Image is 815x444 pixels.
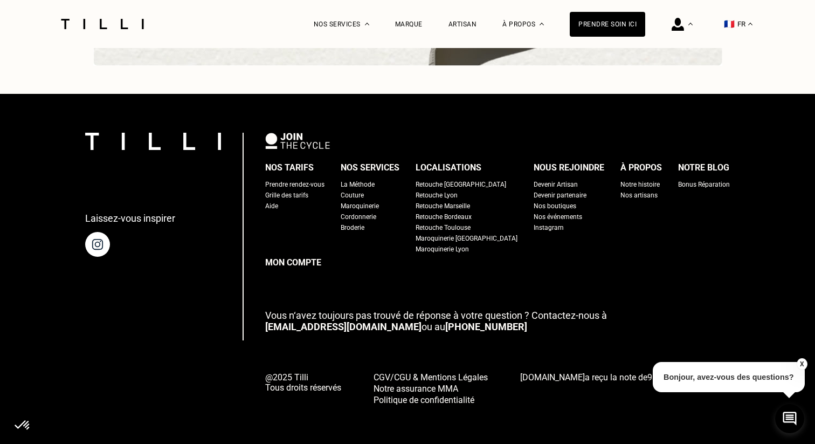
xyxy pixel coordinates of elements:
[416,160,481,176] div: Localisations
[796,358,807,370] button: X
[534,201,576,211] a: Nos boutiques
[265,201,278,211] a: Aide
[678,179,730,190] a: Bonus Réparation
[265,255,730,271] a: Mon compte
[672,18,684,31] img: icône connexion
[374,371,488,382] a: CGV/CGU & Mentions Légales
[265,310,607,321] span: Vous n‘avez toujours pas trouvé de réponse à votre question ? Contactez-nous à
[445,321,527,332] a: [PHONE_NUMBER]
[534,160,604,176] div: Nous rejoindre
[85,232,110,257] img: page instagram de Tilli une retoucherie à domicile
[341,179,375,190] a: La Méthode
[341,211,376,222] a: Cordonnerie
[620,160,662,176] div: À propos
[341,222,364,233] a: Broderie
[341,201,379,211] a: Maroquinerie
[374,384,458,394] span: Notre assurance MMA
[416,179,506,190] a: Retouche [GEOGRAPHIC_DATA]
[534,190,586,201] a: Devenir partenaire
[620,190,658,201] a: Nos artisans
[647,372,659,382] span: 9.4
[534,211,582,222] a: Nos événements
[724,19,735,29] span: 🇫🇷
[57,19,148,29] img: Logo du service de couturière Tilli
[416,244,469,255] a: Maroquinerie Lyon
[540,23,544,25] img: Menu déroulant à propos
[374,394,488,405] a: Politique de confidentialité
[570,12,645,37] a: Prendre soin ici
[374,382,488,394] a: Notre assurance MMA
[265,310,730,332] p: ou au
[85,213,175,224] p: Laissez-vous inspirer
[265,179,324,190] a: Prendre rendez-vous
[520,372,727,382] span: a reçu la note de sur avis.
[265,190,308,201] a: Grille des tarifs
[265,382,341,393] span: Tous droits réservés
[85,133,221,149] img: logo Tilli
[416,201,470,211] a: Retouche Marseille
[620,179,660,190] a: Notre histoire
[265,133,330,149] img: logo Join The Cycle
[374,372,488,382] span: CGV/CGU & Mentions Légales
[416,211,472,222] a: Retouche Bordeaux
[534,179,578,190] a: Devenir Artisan
[416,190,458,201] a: Retouche Lyon
[448,21,477,28] a: Artisan
[647,372,673,382] span: /
[653,362,805,392] p: Bonjour, avez-vous des questions?
[365,23,369,25] img: Menu déroulant
[395,21,423,28] a: Marque
[534,222,564,233] a: Instagram
[265,321,422,332] a: [EMAIL_ADDRESS][DOMAIN_NAME]
[341,190,364,201] a: Couture
[748,23,752,25] img: menu déroulant
[520,372,585,382] span: [DOMAIN_NAME]
[416,233,517,244] a: Maroquinerie [GEOGRAPHIC_DATA]
[265,160,314,176] div: Nos tarifs
[416,222,471,233] a: Retouche Toulouse
[374,395,474,405] span: Politique de confidentialité
[265,372,341,382] span: @2025 Tilli
[688,23,693,25] img: Menu déroulant
[341,160,399,176] div: Nos services
[678,160,729,176] div: Notre blog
